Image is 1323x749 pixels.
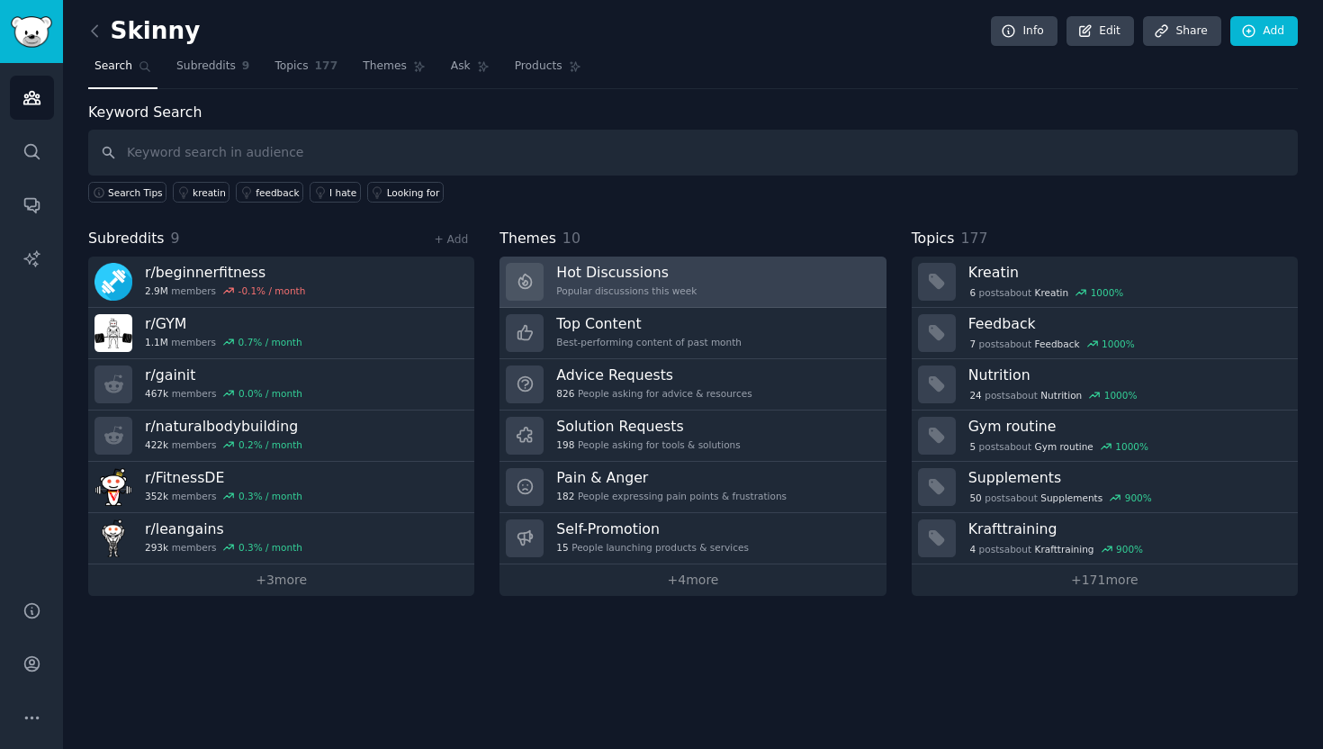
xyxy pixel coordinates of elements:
div: Popular discussions this week [556,284,697,297]
img: beginnerfitness [94,263,132,301]
a: Krafttraining4postsaboutKrafttraining900% [912,513,1298,564]
span: 177 [315,59,338,75]
div: 1000 % [1104,389,1138,402]
div: kreatin [193,186,226,199]
a: kreatin [173,182,229,203]
div: members [145,438,302,451]
div: members [145,284,305,297]
div: People asking for tools & solutions [556,438,740,451]
span: 50 [969,492,981,504]
h3: Hot Discussions [556,263,697,282]
a: Nutrition24postsaboutNutrition1000% [912,359,1298,411]
h3: Self-Promotion [556,519,749,538]
span: 1.1M [145,336,168,348]
div: 900 % [1116,543,1143,555]
div: 0.0 % / month [238,387,302,400]
img: FitnessDE [94,468,132,506]
div: members [145,387,302,400]
a: Gym routine5postsaboutGym routine1000% [912,411,1298,462]
span: 24 [969,389,981,402]
span: Feedback [1035,338,1080,350]
a: + Add [434,233,468,246]
a: r/GYM1.1Mmembers0.7% / month [88,308,474,359]
a: Products [508,52,588,89]
div: People launching products & services [556,541,749,554]
a: Topics177 [268,52,344,89]
span: Products [515,59,562,75]
h3: Kreatin [968,263,1285,282]
a: Feedback7postsaboutFeedback1000% [912,308,1298,359]
span: 9 [171,230,180,247]
a: +3more [88,564,474,596]
div: 1000 % [1115,440,1148,453]
a: r/FitnessDE352kmembers0.3% / month [88,462,474,513]
h3: r/ gainit [145,365,302,384]
span: 422k [145,438,168,451]
h3: Solution Requests [556,417,740,436]
a: I hate [310,182,361,203]
a: Self-Promotion15People launching products & services [499,513,886,564]
span: Ask [451,59,471,75]
span: Subreddits [176,59,236,75]
div: Looking for [387,186,440,199]
h2: Skinny [88,17,200,46]
span: 4 [969,543,976,555]
h3: Top Content [556,314,742,333]
span: Kreatin [1035,286,1069,299]
span: Topics [274,59,308,75]
div: People expressing pain points & frustrations [556,490,787,502]
a: Looking for [367,182,444,203]
span: Krafttraining [1035,543,1094,555]
a: r/beginnerfitness2.9Mmembers-0.1% / month [88,257,474,308]
a: feedback [236,182,303,203]
span: 2.9M [145,284,168,297]
a: Hot DiscussionsPopular discussions this week [499,257,886,308]
span: 6 [969,286,976,299]
span: 293k [145,541,168,554]
div: -0.1 % / month [238,284,306,297]
span: 352k [145,490,168,502]
span: 467k [145,387,168,400]
div: post s about [968,336,1137,352]
div: post s about [968,438,1150,455]
h3: r/ GYM [145,314,302,333]
a: r/naturalbodybuilding422kmembers0.2% / month [88,411,474,462]
div: members [145,336,302,348]
span: Themes [499,228,556,250]
span: Nutrition [1040,389,1082,402]
a: Ask [445,52,496,89]
h3: Supplements [968,468,1285,487]
a: Edit [1066,16,1134,47]
span: Themes [363,59,407,75]
a: +171more [912,564,1298,596]
a: Advice Requests826People asking for advice & resources [499,359,886,411]
a: Themes [356,52,432,89]
h3: Gym routine [968,417,1285,436]
h3: Krafttraining [968,519,1285,538]
button: Search Tips [88,182,166,203]
span: 826 [556,387,574,400]
span: 7 [969,338,976,350]
span: 9 [242,59,250,75]
div: People asking for advice & resources [556,387,751,400]
span: 15 [556,541,568,554]
a: Info [991,16,1057,47]
span: Search Tips [108,186,163,199]
h3: r/ FitnessDE [145,468,302,487]
span: 177 [960,230,987,247]
h3: Pain & Anger [556,468,787,487]
span: Search [94,59,132,75]
div: 1000 % [1102,338,1135,350]
div: 900 % [1125,492,1152,504]
span: Supplements [1040,492,1102,504]
h3: r/ leangains [145,519,302,538]
h3: r/ naturalbodybuilding [145,417,302,436]
a: Search [88,52,157,89]
span: Topics [912,228,955,250]
a: r/leangains293kmembers0.3% / month [88,513,474,564]
a: Solution Requests198People asking for tools & solutions [499,411,886,462]
a: Add [1230,16,1298,47]
a: Supplements50postsaboutSupplements900% [912,462,1298,513]
a: +4more [499,564,886,596]
a: r/gainit467kmembers0.0% / month [88,359,474,411]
